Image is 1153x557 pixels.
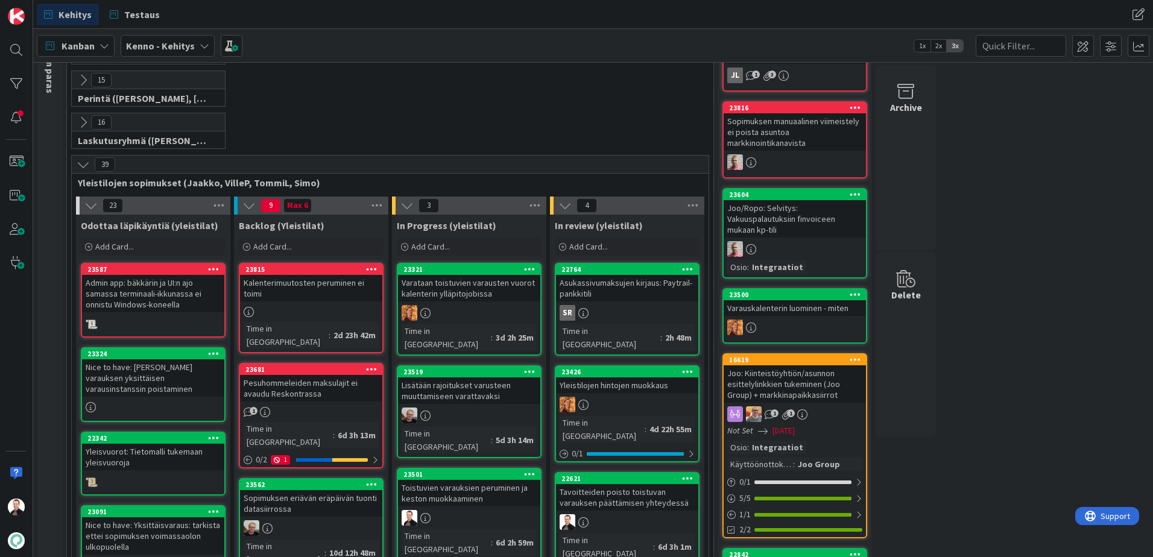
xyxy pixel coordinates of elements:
span: 16 [91,115,112,130]
img: VP [8,499,25,515]
div: Varauskalenterin luominen - miten [724,300,866,316]
div: 23587 [87,265,224,274]
div: 23500 [724,289,866,300]
span: : [333,429,335,442]
div: 2d 23h 42m [330,329,379,342]
div: Joo Group [795,458,843,471]
span: 1 [771,409,779,417]
span: In Progress (yleistilat) [397,219,496,231]
span: In review (yleistilat) [555,219,643,231]
span: Yleistilojen sopimukset (Jaakko, VilleP, TommiL, Simo) [78,177,693,189]
div: 6d 2h 59m [493,536,537,549]
div: 22764Asukassivumaksujen kirjaus: Paytrail-pankkitili [556,264,698,301]
span: 3 [419,198,439,213]
div: Integraatiot [749,260,806,274]
img: JH [244,520,259,536]
div: 23501Toistuvien varauksien peruminen ja keston muokkaaminen [398,469,540,506]
img: JH [402,408,417,423]
img: BN [746,406,762,422]
div: Asukassivumaksujen kirjaus: Paytrail-pankkitili [556,275,698,301]
div: Max 6 [287,203,308,209]
div: 22342Yleisvuorot: Tietomalli tukemaan yleisvuoroja [82,433,224,470]
span: Support [25,2,55,16]
span: 9 [261,198,281,213]
div: Tavoitteiden poisto toistuvan varauksen päättämisen yhteydessä [556,484,698,511]
div: Time in [GEOGRAPHIC_DATA] [402,427,491,453]
div: 23815Kalenterimuutosten peruminen ei toimi [240,264,382,301]
div: JL [727,68,743,83]
span: Kanban [62,39,95,53]
div: Lisätään rajoitukset varusteen muuttamiseen varattavaksi [398,377,540,404]
img: avatar [8,532,25,549]
span: 2/2 [739,523,751,536]
img: Visit kanbanzone.com [8,8,25,25]
div: 2h 48m [662,331,695,344]
span: 0 / 1 [572,447,583,460]
div: 23562 [245,480,382,489]
div: 22342 [82,433,224,444]
div: 23426 [561,368,698,376]
img: HJ [727,241,743,257]
span: 1 [787,409,795,417]
div: Integraatiot [749,441,806,454]
div: 5/5 [724,491,866,506]
span: 39 [95,157,115,172]
div: 23091 [87,508,224,516]
div: VP [556,514,698,530]
div: 23681Pesuhommeleiden maksulajit ei avaudu Reskontrassa [240,364,382,401]
span: Testaus [124,7,160,22]
img: HJ [727,154,743,170]
div: Nice to have: Yksittäisvaraus: tarkista ettei sopimuksen voimassaolon ulkopuolella [82,517,224,555]
span: 1 / 1 [739,508,751,521]
span: Backlog (Yleistilat) [239,219,324,231]
div: 23500Varauskalenterin luominen - miten [724,289,866,316]
span: 5 / 5 [739,492,751,505]
div: 6d 3h 1m [655,540,695,553]
div: 5d 3h 14m [493,433,537,447]
span: : [645,423,646,436]
div: 23562 [240,479,382,490]
span: 3 [768,71,776,78]
div: Sopimuksen eriävän eräpäivän tuonti datasiirrossa [240,490,382,517]
div: Joo: Kiinteistöyhtiön/asunnon esittelylinkkien tukeminen (Joo Group) + markkinapaikkasiirrot [724,365,866,403]
input: Quick Filter... [976,35,1066,57]
span: : [793,458,795,471]
div: 22621 [556,473,698,484]
span: Add Card... [95,241,134,252]
span: 1 [752,71,760,78]
div: Sopimuksen manuaalinen viimeistely ei poista asuntoa markkinointikanavista [724,113,866,151]
div: HJ [724,154,866,170]
div: 23091Nice to have: Yksittäisvaraus: tarkista ettei sopimuksen voimassaolon ulkopuolella [82,506,224,555]
div: VP [398,510,540,526]
img: TL [560,397,575,412]
div: Yleisvuorot: Tietomalli tukemaan yleisvuoroja [82,444,224,470]
div: 0/1 [724,474,866,489]
div: 23519Lisätään rajoitukset varusteen muuttamiseen varattavaksi [398,367,540,404]
a: Testaus [103,4,167,25]
span: : [491,433,493,447]
div: 22621 [561,474,698,483]
div: BN [724,406,866,422]
div: Time in [GEOGRAPHIC_DATA] [402,529,491,556]
div: Time in [GEOGRAPHIC_DATA] [244,322,329,348]
div: 0/21 [240,452,382,467]
div: 22764 [561,265,698,274]
div: Time in [GEOGRAPHIC_DATA] [560,324,660,351]
span: : [491,536,493,549]
div: 23091 [82,506,224,517]
div: Delete [891,288,921,302]
span: Kehitys [58,7,92,22]
div: 23519 [403,368,540,376]
div: SR [560,305,575,321]
div: Yleistilojen hintojen muokkaus [556,377,698,393]
span: : [653,540,655,553]
span: Add Card... [253,241,292,252]
span: 1x [914,40,930,52]
div: 23426Yleistilojen hintojen muokkaus [556,367,698,393]
div: 6d 3h 13m [335,429,379,442]
span: : [747,441,749,454]
div: Pesuhommeleiden maksulajit ei avaudu Reskontrassa [240,375,382,401]
span: Add Card... [569,241,608,252]
div: 23501 [398,469,540,480]
span: Odottaa läpikäyntiä (yleistilat) [81,219,218,231]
